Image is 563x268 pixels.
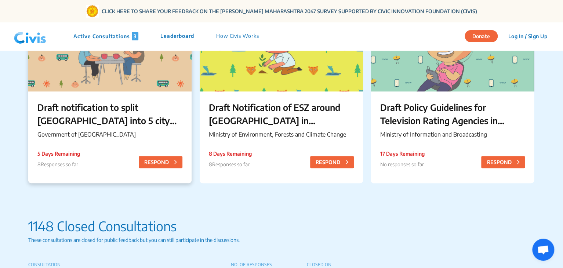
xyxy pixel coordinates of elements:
[209,101,354,127] p: Draft Notification of ESZ around [GEOGRAPHIC_DATA] in [GEOGRAPHIC_DATA]
[481,156,525,168] button: RESPOND
[465,32,503,39] a: Donate
[209,160,252,168] p: 8
[73,32,138,40] p: Active Consultations
[37,130,182,139] p: Government of [GEOGRAPHIC_DATA]
[212,161,250,167] span: Responses so far
[132,32,138,40] span: 3
[160,32,194,40] p: Leaderboard
[139,156,182,168] button: RESPOND
[28,261,231,268] p: CONSULTATION
[231,261,307,268] p: NO. OF RESPONSES
[28,236,535,244] p: These consultations are closed for public feedback but you can still participate in the discussions.
[465,30,498,42] button: Donate
[310,156,354,168] button: RESPOND
[380,130,525,139] p: Ministry of Information and Broadcasting
[380,161,424,167] span: No responses so far
[41,161,78,167] span: Responses so far
[37,101,182,127] p: Draft notification to split [GEOGRAPHIC_DATA] into 5 city corporations/[GEOGRAPHIC_DATA] ನಗರವನ್ನು...
[307,261,383,268] p: CLOSED ON
[86,5,99,18] img: Gom Logo
[209,130,354,139] p: Ministry of Environment, Forests and Climate Change
[503,30,552,42] button: Log In / Sign Up
[209,150,252,157] p: 8 Days Remaining
[11,25,49,47] img: navlogo.png
[102,7,477,15] a: CLICK HERE TO SHARE YOUR FEEDBACK ON THE [PERSON_NAME] MAHARASHTRA 2047 SURVEY SUPPORTED BY CIVIC...
[37,150,80,157] p: 5 Days Remaining
[37,160,80,168] p: 8
[532,239,554,261] a: Open chat
[380,150,424,157] p: 17 Days Remaining
[380,101,525,127] p: Draft Policy Guidelines for Television Rating Agencies in [GEOGRAPHIC_DATA]
[28,216,535,236] p: 1148 Closed Consultations
[216,32,259,40] p: How Civis Works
